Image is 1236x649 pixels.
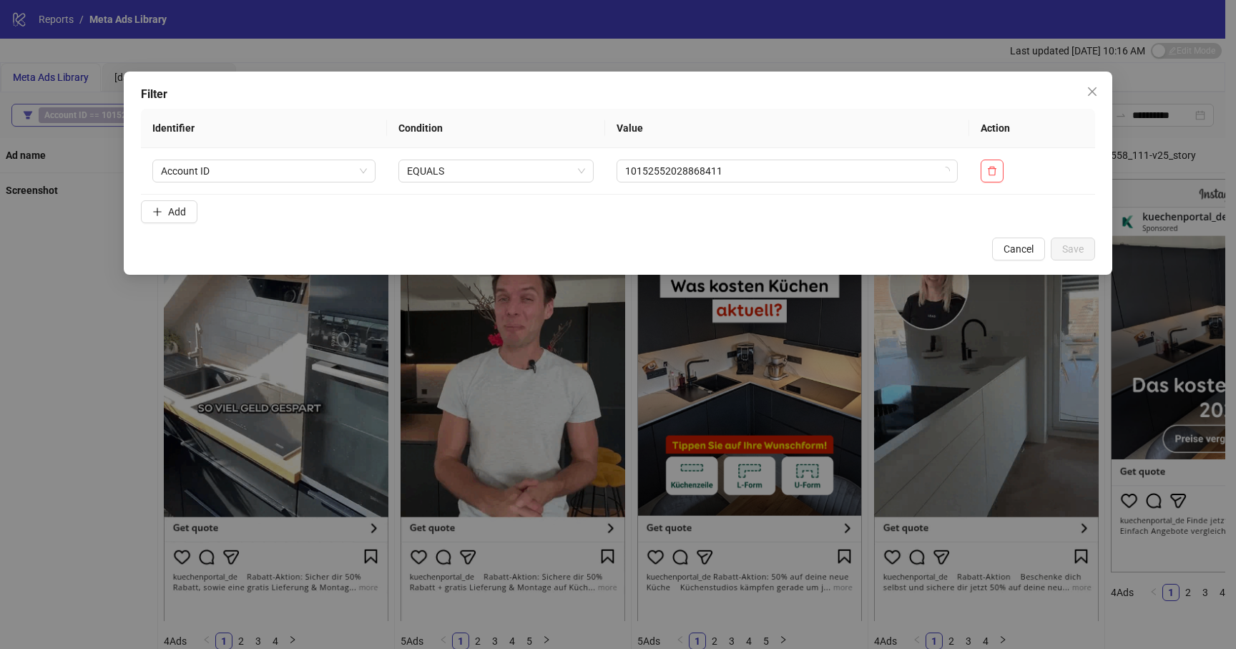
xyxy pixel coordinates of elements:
[168,206,186,218] span: Add
[1081,80,1104,103] button: Close
[625,160,949,182] span: 10152552028868411
[941,167,949,175] span: loading
[407,160,585,182] span: EQUALS
[141,200,197,223] button: Add
[1004,243,1034,255] span: Cancel
[141,86,1095,103] div: Filter
[605,109,969,148] th: Value
[141,109,387,148] th: Identifier
[161,160,367,182] span: Account ID
[152,207,162,217] span: plus
[1051,238,1095,260] button: Save
[968,109,1095,148] th: Action
[1087,86,1098,97] span: close
[992,238,1045,260] button: Cancel
[387,109,605,148] th: Condition
[986,166,996,176] span: delete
